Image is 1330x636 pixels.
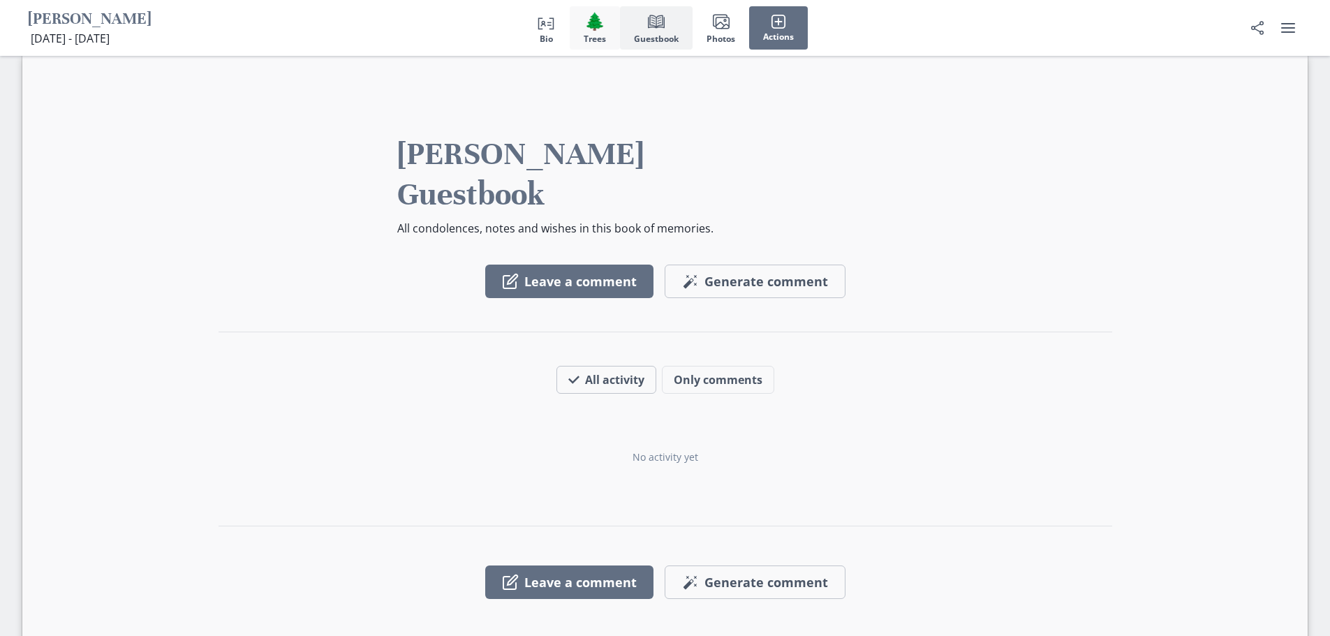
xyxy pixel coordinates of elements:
span: Bio [540,34,553,44]
span: Generate comment [704,575,828,591]
button: Generate comment [665,565,845,599]
button: All activity [556,366,656,394]
span: Photos [707,34,735,44]
button: user menu [1274,14,1302,42]
h1: [PERSON_NAME] [28,9,152,31]
span: Guestbook [634,34,679,44]
button: Photos [693,6,749,50]
div: No activity yet [219,450,1112,464]
p: All condolences, notes and wishes in this book of memories. [397,220,751,237]
button: Leave a comment [485,265,653,298]
span: [DATE] - [DATE] [31,31,110,46]
span: Tree [584,11,605,31]
span: Generate comment [704,274,828,290]
button: Only comments [662,366,774,394]
button: Guestbook [620,6,693,50]
button: Trees [570,6,620,50]
button: Actions [749,6,808,50]
h2: [PERSON_NAME] Guestbook [397,134,751,214]
button: Leave a comment [485,565,653,599]
button: Generate comment [665,265,845,298]
span: Actions [763,32,794,42]
button: Share Obituary [1243,14,1271,42]
span: Trees [584,34,606,44]
button: Bio [522,6,570,50]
